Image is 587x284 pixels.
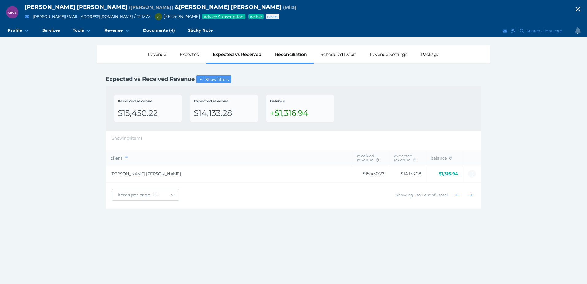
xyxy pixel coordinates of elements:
[394,153,415,162] span: expected revenue
[104,28,123,33] span: Revenue
[283,4,296,10] span: Preferred name
[270,108,331,119] div: +$1,316.94
[36,25,66,37] a: Services
[395,192,448,197] span: Showing 1 to 1 out of 1 total
[111,171,181,176] a: [PERSON_NAME] [PERSON_NAME]
[152,14,200,19] span: [PERSON_NAME]
[196,75,231,83] button: Show filters
[466,190,475,199] button: Show next page
[453,190,462,199] button: Show previous page
[137,25,181,37] a: Documents (4)
[203,14,244,19] span: Advice Subscription
[194,99,229,103] span: Expected revenue
[188,28,213,33] span: Sticky Note
[194,108,255,119] div: $14,133.28
[23,13,31,21] button: Email
[250,14,262,19] span: Service package status: Active service agreement in place
[33,14,133,19] a: [PERSON_NAME][EMAIL_ADDRESS][DOMAIN_NAME]
[314,45,363,63] div: Scheduled Debit
[357,153,379,162] span: received revenue
[6,6,18,18] div: Charles Brandon Ong Seng
[1,25,36,37] a: Profile
[363,171,384,176] span: $15,450.22
[98,25,137,37] a: Revenue
[141,45,173,63] div: Revenue
[118,99,153,103] span: Received revenue
[414,45,446,63] div: Package
[204,77,231,82] span: Show filters
[134,14,150,19] span: / # 11272
[401,171,421,176] span: $14,133.28
[268,45,314,63] div: Reconciliation
[517,27,566,35] button: Search client card
[175,3,282,10] span: & [PERSON_NAME] [PERSON_NAME]
[111,156,128,160] span: client
[363,45,414,63] div: Revenue Settings
[112,136,142,140] span: Showing 1 items
[42,28,60,33] span: Services
[112,192,153,198] span: Items per page
[8,11,17,14] span: CBOS
[270,99,285,103] span: Balance
[206,45,268,63] div: Expected vs Received
[439,171,458,176] span: $1,316.94
[510,27,516,35] button: SMS
[267,14,278,19] span: Advice status: Review not yet booked in
[525,28,565,33] span: Search client card
[431,156,452,160] span: balance
[106,76,231,82] h1: Expected vs Received Revenue
[155,13,162,20] div: Gareth Healy
[157,15,160,18] span: GH
[73,28,84,33] span: Tools
[118,108,178,119] div: $15,450.22
[25,3,127,10] span: [PERSON_NAME] [PERSON_NAME]
[8,28,22,33] span: Profile
[173,45,206,63] div: Expected
[502,27,508,35] button: Email
[143,28,175,33] span: Documents (4)
[129,4,173,10] span: Preferred name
